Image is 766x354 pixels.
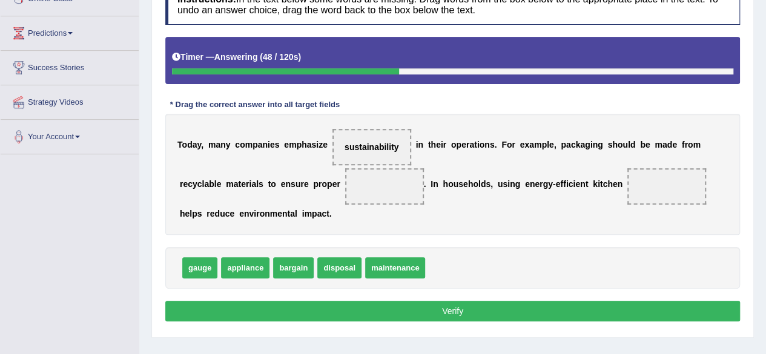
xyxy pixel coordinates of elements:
[165,301,740,321] button: Verify
[165,99,345,111] div: * Drag the correct answer into all target fields
[287,209,290,218] b: t
[580,140,585,149] b: a
[187,140,193,149] b: d
[443,179,448,189] b: h
[251,179,256,189] b: a
[260,52,263,62] b: (
[618,140,623,149] b: o
[569,179,573,189] b: c
[277,209,282,218] b: e
[1,85,139,116] a: Strategy Videos
[486,179,490,189] b: s
[667,140,673,149] b: d
[295,209,297,218] b: l
[466,140,469,149] b: r
[268,140,270,149] b: i
[618,179,623,189] b: n
[332,129,411,165] span: Drop target
[448,179,454,189] b: o
[304,179,309,189] b: e
[201,140,203,149] b: ,
[431,140,436,149] b: h
[240,140,245,149] b: o
[239,209,244,218] b: e
[600,179,603,189] b: t
[332,179,337,189] b: e
[548,179,553,189] b: y
[326,209,329,218] b: t
[226,140,231,149] b: y
[317,209,322,218] b: a
[319,140,323,149] b: z
[474,140,477,149] b: t
[239,179,242,189] b: t
[296,179,301,189] b: u
[249,179,251,189] b: i
[566,179,569,189] b: i
[463,179,468,189] b: e
[337,179,340,189] b: r
[598,140,603,149] b: g
[571,140,576,149] b: c
[345,168,424,205] span: Drop target
[268,179,271,189] b: t
[688,140,693,149] b: o
[603,179,607,189] b: c
[529,140,534,149] b: a
[197,209,202,218] b: s
[640,140,645,149] b: b
[260,209,265,218] b: o
[575,179,580,189] b: e
[495,140,497,149] b: .
[345,142,398,152] span: sustainability
[262,140,268,149] b: n
[215,209,220,218] b: d
[192,209,197,218] b: p
[206,209,210,218] b: r
[553,179,556,189] b: -
[302,209,305,218] b: i
[431,179,433,189] b: I
[221,257,269,278] span: appliance
[217,179,222,189] b: e
[256,179,259,189] b: l
[525,179,530,189] b: e
[265,209,270,218] b: n
[263,52,298,62] b: 48 / 120s
[254,209,256,218] b: i
[433,179,438,189] b: n
[220,140,226,149] b: n
[297,140,302,149] b: p
[1,120,139,150] a: Your Account
[693,140,700,149] b: m
[469,140,474,149] b: a
[180,179,183,189] b: r
[290,209,295,218] b: a
[575,140,580,149] b: k
[285,179,291,189] b: n
[520,140,525,149] b: e
[443,140,446,149] b: r
[454,179,459,189] b: u
[484,140,490,149] b: n
[498,179,503,189] b: u
[540,179,543,189] b: r
[216,140,220,149] b: a
[534,140,541,149] b: m
[418,140,423,149] b: n
[172,53,301,62] h5: Timer —
[1,16,139,47] a: Predictions
[241,179,246,189] b: e
[307,140,312,149] b: a
[185,209,190,218] b: e
[226,179,233,189] b: m
[183,179,188,189] b: e
[566,140,571,149] b: a
[490,179,493,189] b: ,
[204,179,209,189] b: a
[627,168,706,205] span: Drop target
[322,179,327,189] b: o
[630,140,636,149] b: d
[235,140,240,149] b: c
[556,179,561,189] b: e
